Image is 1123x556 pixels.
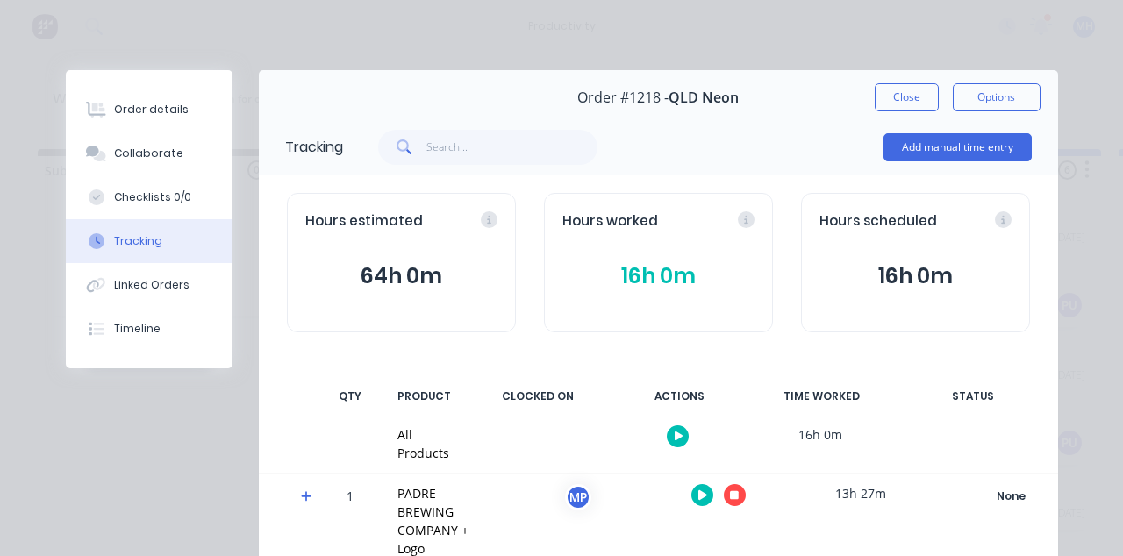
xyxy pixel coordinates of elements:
button: Linked Orders [66,263,232,307]
div: Timeline [114,321,161,337]
span: QLD Neon [669,89,739,106]
div: CLOCKED ON [472,378,604,415]
div: TIME WORKED [756,378,888,415]
div: Collaborate [114,146,183,161]
div: 16h 0m [755,415,886,454]
button: Checklists 0/0 [66,175,232,219]
div: QTY [324,378,376,415]
input: Search... [426,130,597,165]
div: All Products [397,425,449,462]
div: Linked Orders [114,277,190,293]
div: MP [565,484,591,510]
button: 64h 0m [305,260,497,293]
button: None [948,484,1076,509]
div: ACTIONS [614,378,746,415]
button: Options [953,83,1041,111]
button: Collaborate [66,132,232,175]
div: Checklists 0/0 [114,189,191,205]
div: Tracking [114,233,162,249]
span: Hours estimated [305,211,423,232]
button: Tracking [66,219,232,263]
div: Order details [114,102,189,118]
div: 13h 27m [795,474,926,513]
div: None [948,485,1075,508]
button: 16h 0m [819,260,1012,293]
div: PRODUCT [387,378,461,415]
button: Order details [66,88,232,132]
div: Tracking [285,137,343,158]
span: Hours worked [562,211,658,232]
button: Add manual time entry [883,133,1032,161]
button: Close [875,83,939,111]
span: Order #1218 - [577,89,669,106]
button: Timeline [66,307,232,351]
div: STATUS [898,378,1048,415]
span: Hours scheduled [819,211,937,232]
button: 16h 0m [562,260,755,293]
